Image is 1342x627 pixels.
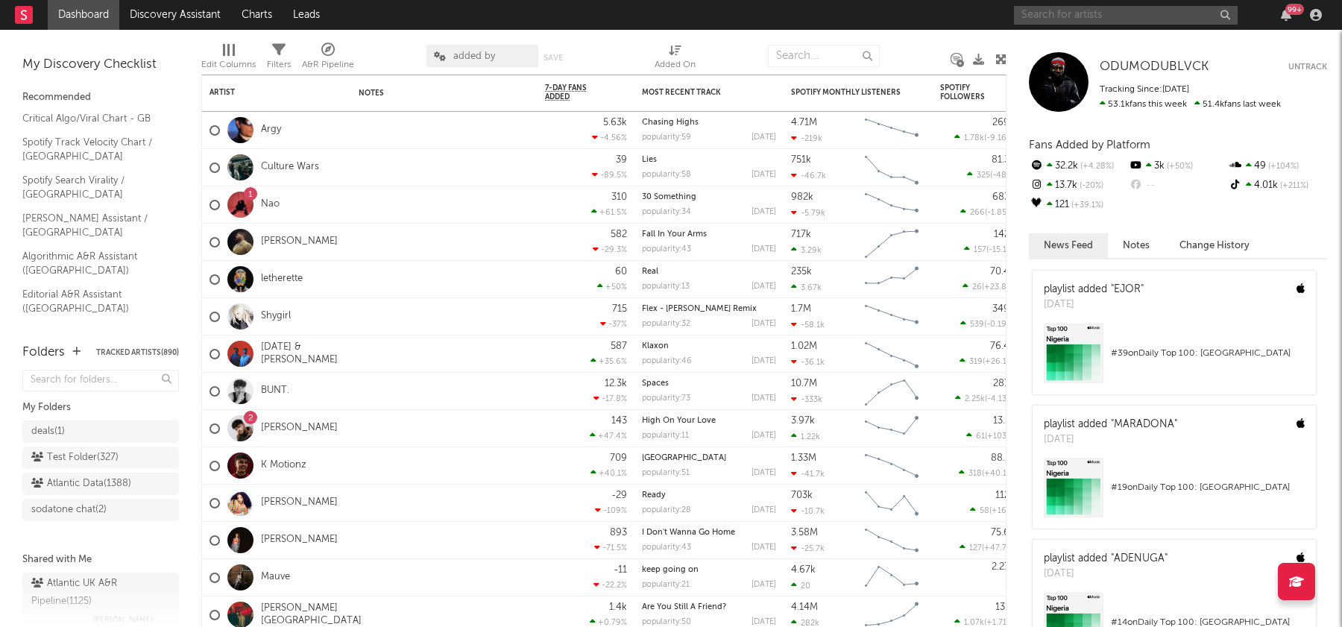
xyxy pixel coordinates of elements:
div: # 39 on Daily Top 100: [GEOGRAPHIC_DATA] [1111,344,1305,362]
span: Tracking Since: [DATE] [1100,85,1189,94]
div: -46.7k [791,171,826,180]
a: Chasing Highs [642,119,699,127]
div: ( ) [954,617,1015,627]
div: [DATE] [752,133,776,142]
a: Culture Wars [261,161,319,174]
svg: Chart title [858,559,925,596]
span: +26.1 % [985,358,1012,366]
a: deals(1) [22,420,179,443]
div: [DATE] [1044,297,1144,312]
a: Spotify Search Virality / [GEOGRAPHIC_DATA] [22,172,164,203]
div: 1.22k [791,432,820,441]
svg: Chart title [858,112,925,149]
span: +103 % [987,432,1012,441]
svg: Chart title [858,373,925,410]
div: 1.7M [791,304,811,314]
div: ( ) [959,468,1015,478]
a: Are You Still A Friend? [642,603,726,611]
div: popularity: 28 [642,506,691,514]
span: 7-Day Fans Added [545,84,605,101]
span: 2.25k [965,395,985,403]
div: A&R Pipeline [302,56,354,74]
div: 235k [791,267,812,277]
svg: Chart title [858,485,925,522]
div: 49 [1228,157,1327,176]
div: Notes [359,89,508,98]
div: 3k [1128,157,1227,176]
div: Most Recent Track [642,88,754,97]
svg: Chart title [858,335,925,373]
div: popularity: 32 [642,320,690,328]
div: ( ) [963,282,1015,292]
div: Lies [642,156,776,164]
a: ODUMODUBLVCK [1100,60,1209,75]
div: Artist [210,88,321,97]
div: 20 [791,581,810,590]
div: 1.33M [791,453,816,463]
div: 709 [610,453,627,463]
div: Ready [642,491,776,500]
div: -333k [791,394,822,404]
div: Spotify Followers [940,84,992,101]
div: popularity: 43 [642,543,691,552]
div: 88.1k [991,453,1015,463]
button: Change History [1165,233,1264,258]
div: # 19 on Daily Top 100: [GEOGRAPHIC_DATA] [1111,479,1305,497]
div: 4.01k [1228,176,1327,195]
a: BUNT. [261,385,289,397]
span: -0.19 % [986,321,1012,329]
div: Folders [22,344,65,362]
div: -36.1k [791,357,825,367]
a: #39onDaily Top 100: [GEOGRAPHIC_DATA] [1033,324,1316,394]
span: Fans Added by Platform [1029,139,1150,151]
div: [DATE] [752,320,776,328]
div: 121 [1029,195,1128,215]
div: 683k [992,192,1015,202]
div: ( ) [955,394,1015,403]
span: 53.1k fans this week [1100,100,1187,109]
div: popularity: 73 [642,394,690,403]
div: +0.79 % [590,617,627,627]
a: [PERSON_NAME] [261,236,338,248]
a: [PERSON_NAME] [261,422,338,435]
div: -89.5 % [592,170,627,180]
div: +61.5 % [591,207,627,217]
button: News Feed [1029,233,1108,258]
div: 3.67k [791,283,822,292]
button: Save [544,54,563,62]
div: popularity: 46 [642,357,692,365]
div: ( ) [967,170,1015,180]
div: Flex - Merca Bae Remix [642,305,776,313]
div: Added On [655,56,696,74]
div: 1.02M [791,341,817,351]
div: Fall In Your Arms [642,230,776,239]
svg: Chart title [858,149,925,186]
a: I Don't Wanna Go Home [642,529,735,537]
a: Klaxon [642,342,669,350]
span: -15.1 % [989,246,1012,254]
a: Atlantic Data(1388) [22,473,179,495]
div: popularity: 43 [642,245,691,253]
span: +40.1 % [984,470,1012,478]
div: ( ) [970,505,1015,515]
button: Untrack [1288,60,1327,75]
div: playlist added [1044,551,1168,567]
input: Search for artists [1014,6,1238,25]
div: -17.8 % [593,394,627,403]
svg: Chart title [858,186,925,224]
span: ODUMODUBLVCK [1100,60,1209,73]
a: 30 Something [642,193,696,201]
div: -5.79k [791,208,825,218]
div: 349k [992,304,1015,314]
span: +47.7 % [984,544,1012,552]
div: [DATE] [752,394,776,403]
span: 58 [980,507,989,515]
span: 157 [974,246,986,254]
div: 893 [610,528,627,538]
div: Atlantic Data ( 1388 ) [31,475,131,493]
a: Algorithmic A&R Assistant ([GEOGRAPHIC_DATA]) [22,248,164,279]
div: 131k [995,602,1015,612]
div: 982k [791,192,813,202]
div: [DATE] [752,245,776,253]
div: [DATE] [1044,432,1177,447]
